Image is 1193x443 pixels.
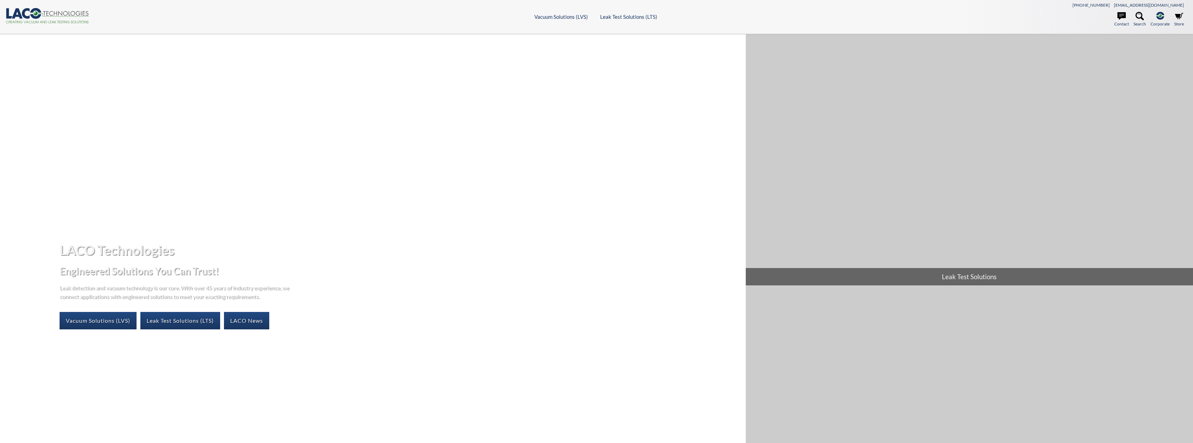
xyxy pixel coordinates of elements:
a: LACO News [224,312,269,329]
a: [PHONE_NUMBER] [1072,2,1110,8]
a: Search [1133,12,1146,27]
a: Vacuum Solutions (LVS) [60,312,137,329]
a: Leak Test Solutions (LTS) [600,14,657,20]
h1: LACO Technologies [60,242,740,259]
span: Corporate [1151,21,1170,27]
h2: Engineered Solutions You Can Trust! [60,265,740,277]
a: Leak Test Solutions [746,34,1193,285]
a: [EMAIL_ADDRESS][DOMAIN_NAME] [1114,2,1184,8]
a: Vacuum Solutions (LVS) [534,14,588,20]
span: Leak Test Solutions [746,268,1193,285]
a: Store [1174,12,1184,27]
p: Leak detection and vacuum technology is our core. With over 45 years of industry experience, we c... [60,283,293,301]
a: Contact [1114,12,1129,27]
a: Leak Test Solutions (LTS) [140,312,220,329]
